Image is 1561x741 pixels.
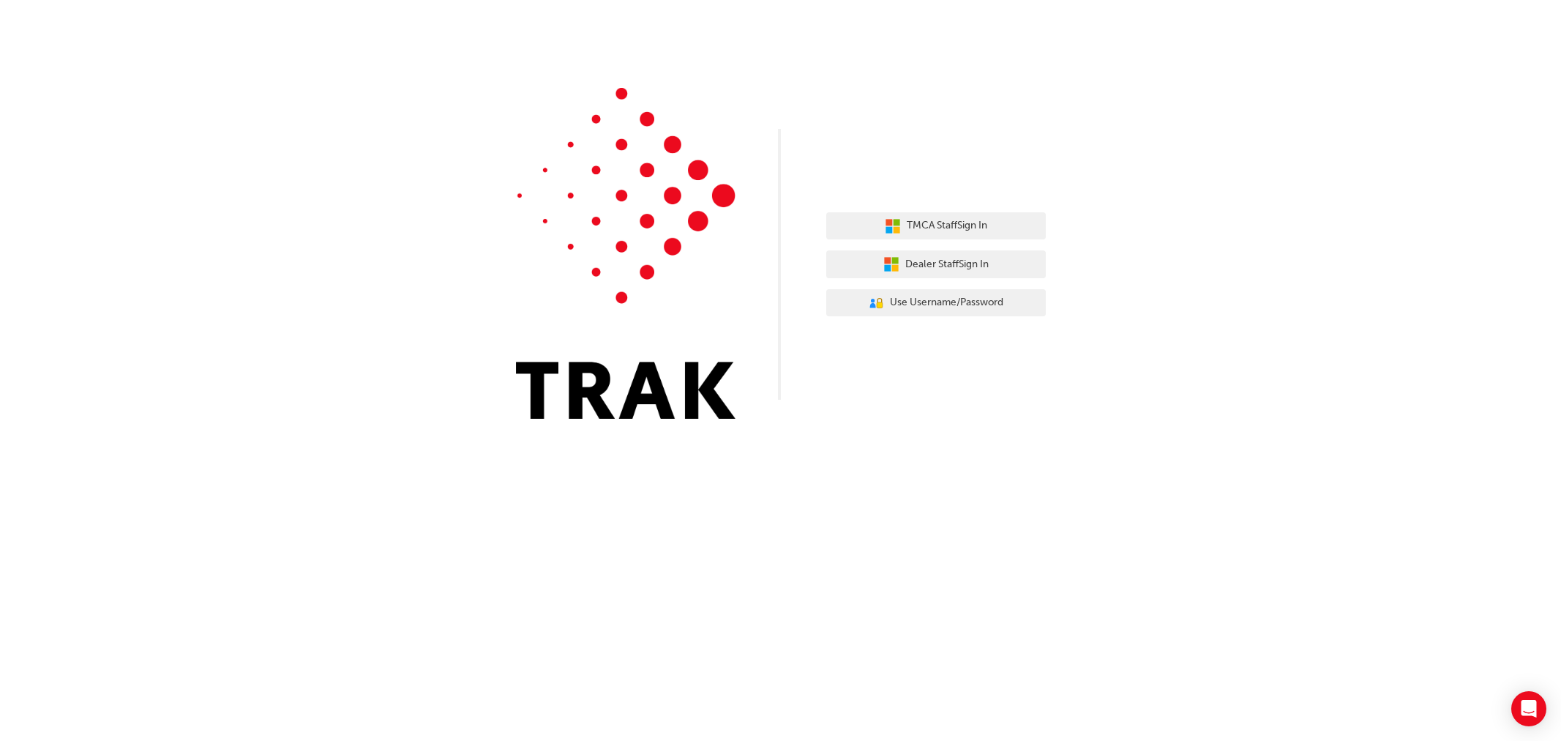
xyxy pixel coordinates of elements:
[826,289,1046,317] button: Use Username/Password
[826,250,1046,278] button: Dealer StaffSign In
[890,294,1003,311] span: Use Username/Password
[905,256,989,273] span: Dealer Staff Sign In
[516,88,735,419] img: Trak
[907,217,987,234] span: TMCA Staff Sign In
[1511,691,1546,726] div: Open Intercom Messenger
[826,212,1046,240] button: TMCA StaffSign In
